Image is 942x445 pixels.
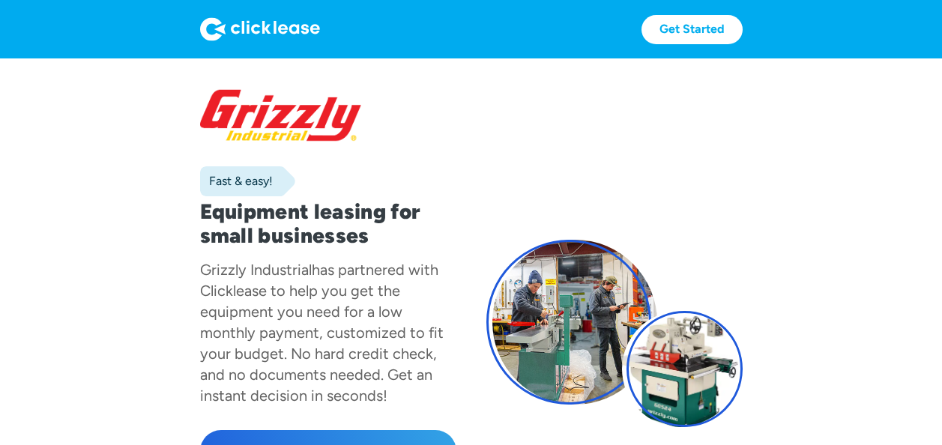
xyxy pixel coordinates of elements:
[200,261,444,405] div: has partnered with Clicklease to help you get the equipment you need for a low monthly payment, c...
[200,174,273,189] div: Fast & easy!
[200,199,456,247] h1: Equipment leasing for small businesses
[200,261,312,279] div: Grizzly Industrial
[200,17,320,41] img: Logo
[641,15,743,44] a: Get Started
